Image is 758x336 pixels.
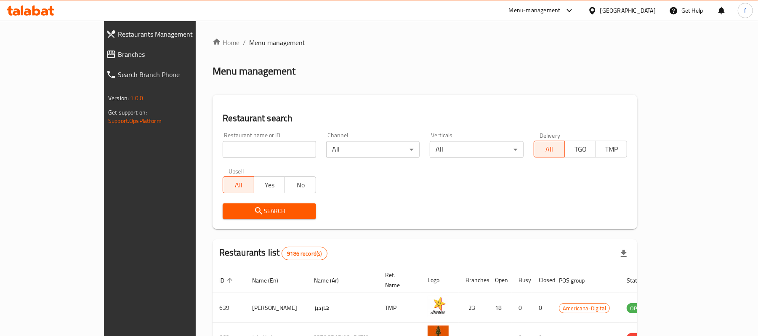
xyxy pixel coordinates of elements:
td: [PERSON_NAME] [245,293,307,323]
div: Export file [614,243,634,264]
span: f [744,6,746,15]
label: Delivery [540,132,561,138]
td: 0 [512,293,532,323]
span: TGO [568,143,593,155]
span: Get support on: [108,107,147,118]
span: Ref. Name [385,270,411,290]
button: Yes [254,176,285,193]
h2: Restaurants list [219,246,327,260]
div: OPEN [627,303,647,313]
a: Search Branch Phone [99,64,231,85]
span: Status [627,275,654,285]
h2: Restaurant search [223,112,627,125]
button: All [223,176,254,193]
span: Restaurants Management [118,29,224,39]
span: POS group [559,275,596,285]
a: Restaurants Management [99,24,231,44]
span: Menu management [249,37,305,48]
span: TMP [599,143,624,155]
span: 9186 record(s) [282,250,327,258]
td: 23 [459,293,488,323]
label: Upsell [229,168,244,174]
div: All [326,141,420,158]
button: TGO [564,141,596,157]
div: [GEOGRAPHIC_DATA] [600,6,656,15]
img: Hardee's [428,296,449,317]
div: Total records count [282,247,327,260]
div: All [430,141,523,158]
th: Busy [512,267,532,293]
span: Yes [258,179,282,191]
span: Branches [118,49,224,59]
a: Support.OpsPlatform [108,115,162,126]
nav: breadcrumb [213,37,637,48]
th: Logo [421,267,459,293]
td: 0 [532,293,552,323]
button: No [285,176,316,193]
span: OPEN [627,304,647,313]
span: All [226,179,251,191]
span: 1.0.0 [130,93,143,104]
span: ID [219,275,235,285]
span: Americana-Digital [559,304,609,313]
button: Search [223,203,316,219]
span: Search [229,206,309,216]
input: Search for restaurant name or ID.. [223,141,316,158]
span: Name (En) [252,275,289,285]
button: All [534,141,565,157]
td: 18 [488,293,512,323]
td: TMP [378,293,421,323]
h2: Menu management [213,64,295,78]
a: Branches [99,44,231,64]
span: Search Branch Phone [118,69,224,80]
span: All [537,143,562,155]
div: Menu-management [509,5,561,16]
li: / [243,37,246,48]
th: Closed [532,267,552,293]
th: Open [488,267,512,293]
span: No [288,179,313,191]
button: TMP [596,141,627,157]
td: هارديز [307,293,378,323]
th: Branches [459,267,488,293]
span: Name (Ar) [314,275,350,285]
span: Version: [108,93,129,104]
